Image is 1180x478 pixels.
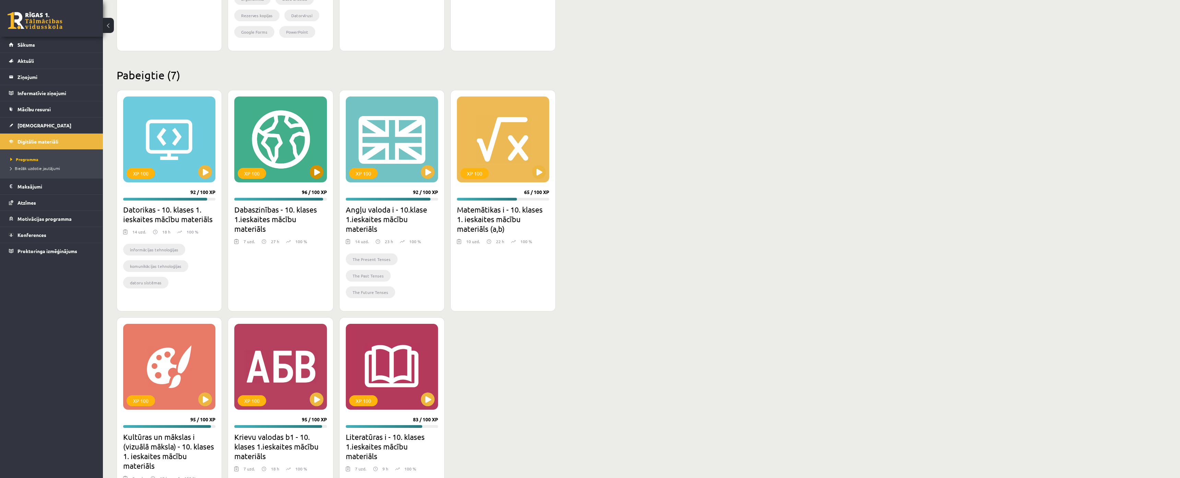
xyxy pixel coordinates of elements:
li: The Past Tenses [346,270,391,282]
span: Motivācijas programma [17,216,72,222]
h2: Literatūras i - 10. klases 1.ieskaites mācību materiāls [346,432,438,461]
a: Ziņojumi [9,69,94,85]
div: 7 uzd. [244,466,255,476]
div: 10 uzd. [466,238,480,249]
p: 18 h [271,466,279,472]
p: 27 h [271,238,279,244]
p: 100 % [295,466,307,472]
span: Mācību resursi [17,106,51,112]
span: Sākums [17,42,35,48]
span: Digitālie materiāli [17,138,58,145]
li: The Present Tenses [346,253,398,265]
li: The Future Tenses [346,286,395,298]
div: XP 100 [127,168,155,179]
h2: Kultūras un mākslas i (vizuālā māksla) - 10. klases 1. ieskaites mācību materiāls [123,432,215,470]
div: 7 uzd. [244,238,255,249]
legend: Maksājumi [17,179,94,194]
div: 7 uzd. [355,466,366,476]
h2: Krievu valodas b1 - 10. klases 1.ieskaites mācību materiāls [234,432,327,461]
span: Aktuāli [17,58,34,64]
a: Proktoringa izmēģinājums [9,243,94,259]
li: informācijas tehnoloģijas [123,244,185,255]
p: 23 h [385,238,393,244]
div: XP 100 [349,168,378,179]
h2: Matemātikas i - 10. klases 1. ieskaites mācību materiāls (a,b) [457,205,549,234]
div: 14 uzd. [355,238,369,249]
a: Sākums [9,37,94,53]
li: Rezerves kopijas [234,10,280,21]
span: Biežāk uzdotie jautājumi [10,166,60,171]
p: 18 h [162,229,170,235]
h2: Dabaszinības - 10. klases 1.ieskaites mācību materiāls [234,205,327,234]
div: XP 100 [349,395,378,406]
a: Maksājumi [9,179,94,194]
p: 100 % [409,238,421,244]
a: Programma [10,156,96,162]
a: Digitālie materiāli [9,134,94,149]
a: Aktuāli [9,53,94,69]
p: 100 % [187,229,198,235]
span: [DEMOGRAPHIC_DATA] [17,122,71,128]
a: Mācību resursi [9,101,94,117]
div: 14 uzd. [132,229,146,239]
span: Atzīmes [17,200,36,206]
span: Proktoringa izmēģinājums [17,248,77,254]
li: komunikācijas tehnoloģijas [123,260,188,272]
p: 100 % [404,466,416,472]
span: Konferences [17,232,46,238]
a: Informatīvie ziņojumi [9,85,94,101]
a: Atzīmes [9,195,94,210]
p: 22 h [496,238,504,244]
h2: Datorikas - 10. klases 1. ieskaites mācību materiāls [123,205,215,224]
a: Rīgas 1. Tālmācības vidusskola [8,12,62,29]
a: [DEMOGRAPHIC_DATA] [9,117,94,133]
div: XP 100 [460,168,489,179]
a: Konferences [9,227,94,243]
li: Datorvīrusi [284,10,319,21]
li: Google Forms [234,26,274,38]
h2: Pabeigtie (7) [117,68,556,82]
legend: Informatīvie ziņojumi [17,85,94,101]
p: 100 % [520,238,532,244]
li: datoru sistēmas [123,277,168,288]
p: 100 % [295,238,307,244]
a: Motivācijas programma [9,211,94,227]
legend: Ziņojumi [17,69,94,85]
p: 9 h [382,466,388,472]
li: PowerPoint [279,26,315,38]
h2: Angļu valoda i - 10.klase 1.ieskaites mācību materiāls [346,205,438,234]
div: XP 100 [127,395,155,406]
a: Biežāk uzdotie jautājumi [10,165,96,171]
div: XP 100 [238,395,266,406]
div: XP 100 [238,168,266,179]
span: Programma [10,157,38,162]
